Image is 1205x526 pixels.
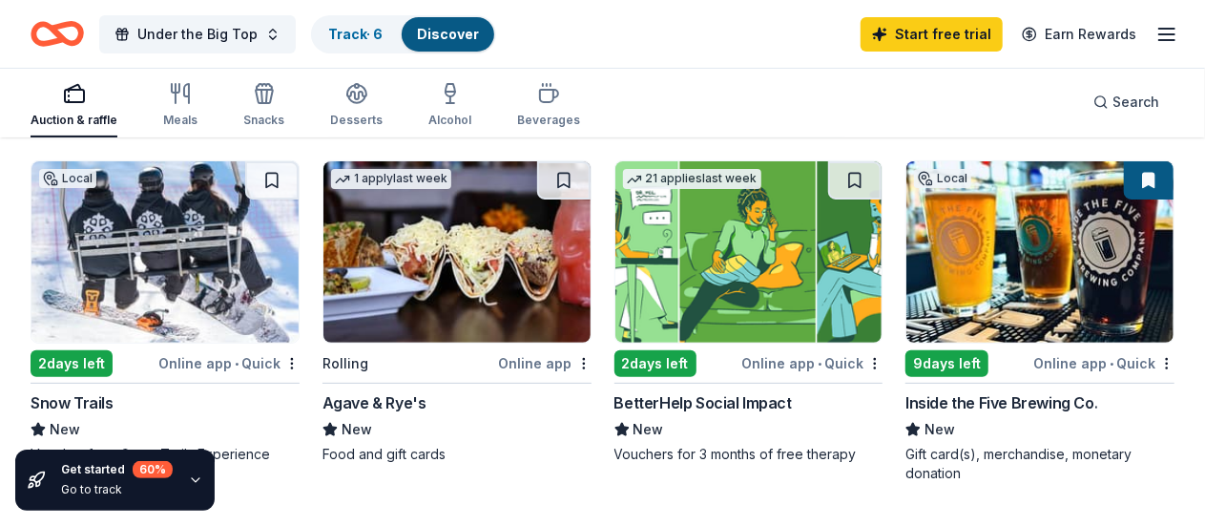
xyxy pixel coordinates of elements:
[158,351,300,375] div: Online app Quick
[1078,83,1174,121] button: Search
[925,418,955,441] span: New
[906,161,1174,343] img: Image for Inside the Five Brewing Co.
[331,169,451,189] div: 1 apply last week
[818,356,821,371] span: •
[31,11,84,56] a: Home
[133,461,173,478] div: 60 %
[243,113,284,128] div: Snacks
[517,113,580,128] div: Beverages
[330,74,383,137] button: Desserts
[50,418,80,441] span: New
[741,351,883,375] div: Online app Quick
[614,160,883,464] a: Image for BetterHelp Social Impact21 applieslast week2days leftOnline app•QuickBetterHelp Social ...
[905,445,1174,483] div: Gift card(s), merchandise, monetary donation
[428,74,471,137] button: Alcohol
[417,26,479,42] a: Discover
[914,169,971,188] div: Local
[323,161,591,343] img: Image for Agave & Rye's
[1010,17,1148,52] a: Earn Rewards
[342,418,372,441] span: New
[623,169,761,189] div: 21 applies last week
[905,391,1097,414] div: Inside the Five Brewing Co.
[163,74,197,137] button: Meals
[861,17,1003,52] a: Start free trial
[137,23,258,46] span: Under the Big Top
[61,461,173,478] div: Get started
[31,350,113,377] div: 2 days left
[330,113,383,128] div: Desserts
[615,161,883,343] img: Image for BetterHelp Social Impact
[428,113,471,128] div: Alcohol
[311,15,496,53] button: Track· 6Discover
[517,74,580,137] button: Beverages
[614,445,883,464] div: Vouchers for 3 months of free therapy
[322,391,426,414] div: Agave & Rye's
[499,351,592,375] div: Online app
[634,418,664,441] span: New
[905,160,1174,483] a: Image for Inside the Five Brewing Co.Local9days leftOnline app•QuickInside the Five Brewing Co.Ne...
[1110,356,1113,371] span: •
[1112,91,1159,114] span: Search
[614,350,696,377] div: 2 days left
[243,74,284,137] button: Snacks
[31,113,117,128] div: Auction & raffle
[31,74,117,137] button: Auction & raffle
[328,26,383,42] a: Track· 6
[905,350,988,377] div: 9 days left
[39,169,96,188] div: Local
[322,160,592,464] a: Image for Agave & Rye's1 applylast weekRollingOnline appAgave & Rye'sNewFood and gift cards
[614,391,792,414] div: BetterHelp Social Impact
[31,161,299,343] img: Image for Snow Trails
[1033,351,1174,375] div: Online app Quick
[235,356,239,371] span: •
[322,352,368,375] div: Rolling
[99,15,296,53] button: Under the Big Top
[31,160,300,483] a: Image for Snow TrailsLocal2days leftOnline app•QuickSnow TrailsNewVoucher for a Snow Trails Exper...
[31,391,114,414] div: Snow Trails
[61,482,173,497] div: Go to track
[322,445,592,464] div: Food and gift cards
[163,113,197,128] div: Meals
